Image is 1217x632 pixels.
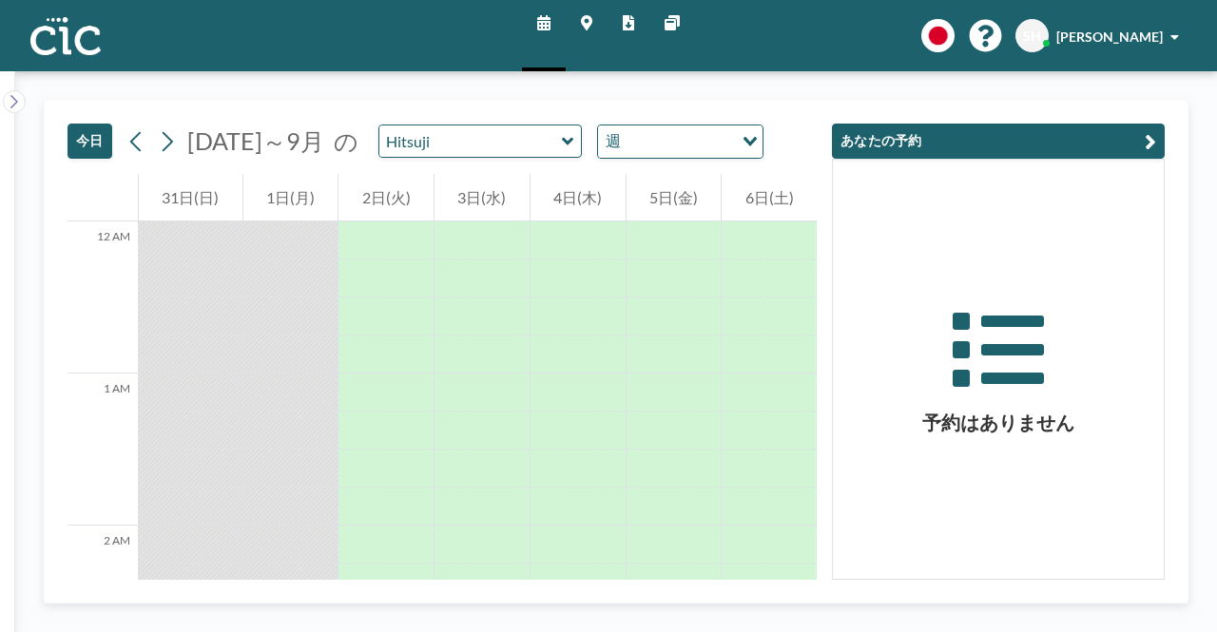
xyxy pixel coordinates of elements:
[379,125,562,157] input: Hitsuji
[68,124,112,159] button: 今日
[30,17,101,55] img: 組織ロゴ
[139,174,242,221] div: 31日(日)
[531,174,626,221] div: 4日(木)
[1056,29,1163,45] font: [PERSON_NAME]
[338,174,434,221] div: 2日(火)
[334,126,358,155] font: の
[840,132,922,148] font: あなたの予約
[68,373,138,526] div: 1 AM
[627,129,731,154] input: オプションを検索
[243,174,338,221] div: 1日(月)
[722,174,817,221] div: 6日(土)
[187,126,324,155] font: [DATE]～9月
[627,174,722,221] div: 5日(金)
[606,131,621,149] font: 週
[68,221,138,373] div: 12 AM
[922,411,1074,433] font: 予約はありません
[435,174,530,221] div: 3日(水)
[598,125,763,158] div: オプションを検索
[832,124,1165,159] button: あなたの予約
[1023,28,1041,44] font: SH
[76,132,104,148] font: 今日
